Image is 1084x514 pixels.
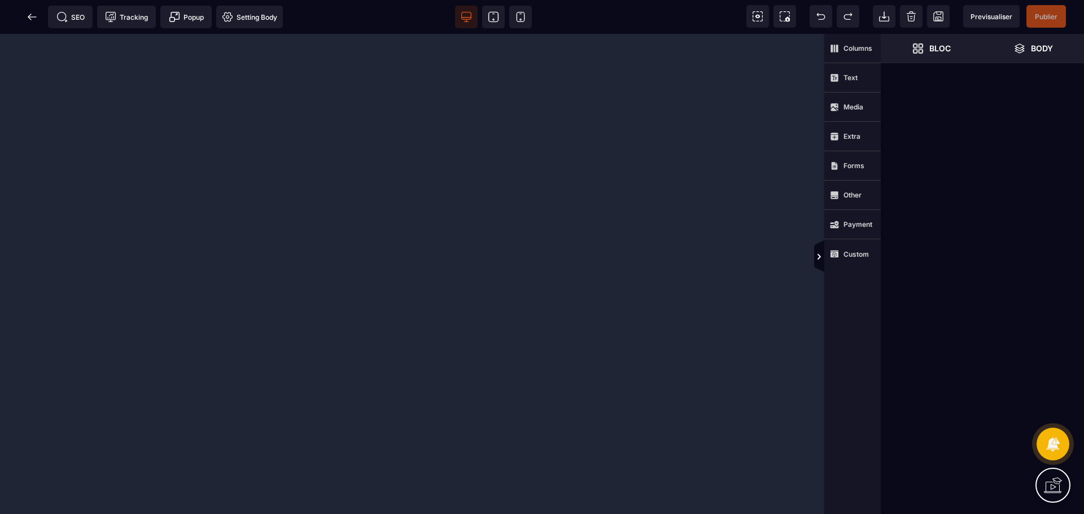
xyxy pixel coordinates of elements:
[843,73,858,82] strong: Text
[843,250,869,258] strong: Custom
[746,5,769,28] span: View components
[105,11,148,23] span: Tracking
[1035,12,1057,21] span: Publier
[1031,44,1053,52] strong: Body
[971,12,1012,21] span: Previsualiser
[843,132,860,140] strong: Extra
[843,103,863,111] strong: Media
[56,11,85,23] span: SEO
[881,34,982,63] span: Open Blocks
[843,161,864,170] strong: Forms
[929,44,951,52] strong: Bloc
[982,34,1084,63] span: Open Layer Manager
[843,220,872,229] strong: Payment
[963,5,1020,28] span: Preview
[222,11,277,23] span: Setting Body
[843,44,872,52] strong: Columns
[773,5,796,28] span: Screenshot
[843,191,862,199] strong: Other
[169,11,204,23] span: Popup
